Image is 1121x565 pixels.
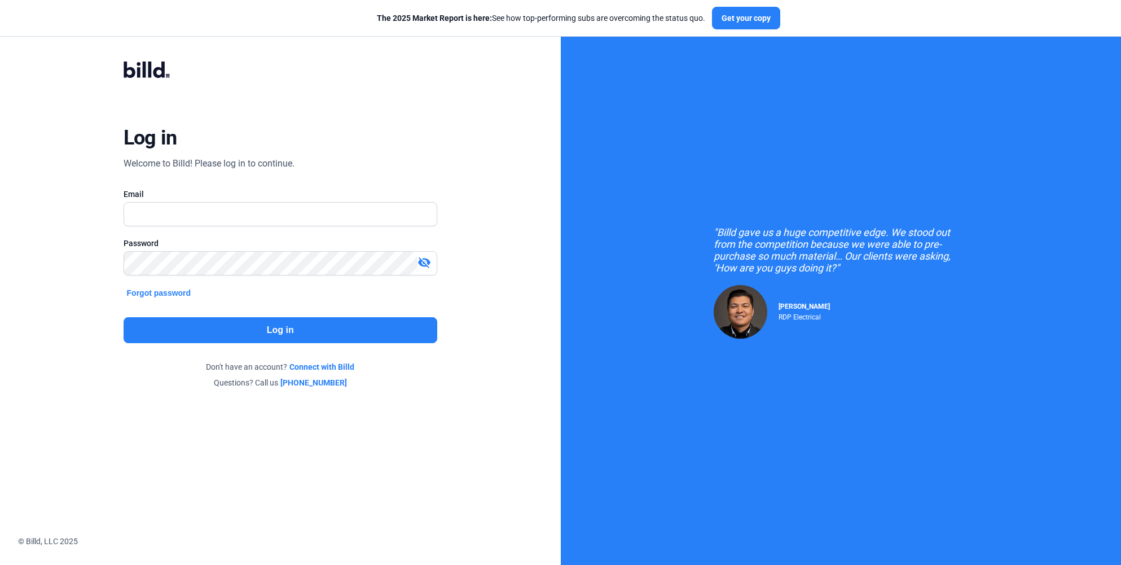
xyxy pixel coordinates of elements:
button: Log in [124,317,437,343]
mat-icon: visibility_off [417,256,431,269]
div: RDP Electrical [779,310,830,321]
button: Get your copy [712,7,780,29]
button: Forgot password [124,287,195,299]
a: Connect with Billd [289,361,354,373]
div: Don't have an account? [124,361,437,373]
span: The 2025 Market Report is here: [377,14,492,23]
div: Welcome to Billd! Please log in to continue. [124,157,294,170]
img: Raul Pacheco [714,285,767,339]
span: [PERSON_NAME] [779,303,830,310]
div: Log in [124,125,177,150]
div: See how top-performing subs are overcoming the status quo. [377,12,705,24]
div: Questions? Call us [124,377,437,388]
a: [PHONE_NUMBER] [280,377,347,388]
div: "Billd gave us a huge competitive edge. We stood out from the competition because we were able to... [714,226,968,274]
div: Password [124,238,437,249]
div: Email [124,189,437,200]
